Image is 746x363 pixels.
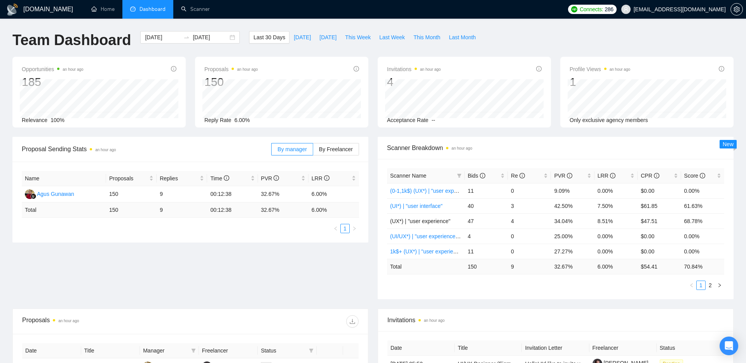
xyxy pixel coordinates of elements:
[140,343,199,358] th: Manager
[157,186,207,202] td: 9
[289,31,315,44] button: [DATE]
[258,202,309,218] td: 32.67 %
[465,213,508,229] td: 47
[207,186,258,202] td: 00:12:38
[697,281,705,290] a: 1
[387,315,724,325] span: Invitations
[687,281,696,290] li: Previous Page
[390,218,450,224] span: (UX*) | "user experience"
[511,173,525,179] span: Re
[706,281,715,290] a: 2
[508,229,551,244] td: 0
[139,6,166,12] span: Dashboard
[390,188,474,194] a: (0-1,1k$) (UX*) | "user experience"
[309,348,314,353] span: filter
[379,33,405,42] span: Last Week
[387,143,724,153] span: Scanner Breakdown
[25,190,74,197] a: AGAgus Gunawan
[390,233,472,239] a: (UI/UX*) | "user experience" NEW
[719,66,724,72] span: info-circle
[237,67,258,72] time: an hour ago
[465,183,508,198] td: 11
[570,75,630,89] div: 1
[654,173,659,178] span: info-circle
[457,173,462,178] span: filter
[605,5,613,14] span: 286
[641,173,659,179] span: CPR
[681,229,724,244] td: 0.00%
[570,65,630,74] span: Profile Views
[274,175,279,181] span: info-circle
[193,33,228,42] input: End date
[536,66,542,72] span: info-circle
[723,141,734,147] span: New
[689,283,694,288] span: left
[253,33,285,42] span: Last 30 Days
[638,244,681,259] td: $0.00
[331,224,340,233] li: Previous Page
[455,170,463,181] span: filter
[638,213,681,229] td: $47.51
[352,226,357,231] span: right
[181,6,210,12] a: searchScanner
[294,33,311,42] span: [DATE]
[717,283,722,288] span: right
[610,173,615,178] span: info-circle
[63,67,83,72] time: an hour ago
[390,203,443,209] a: (UI*) | "user interface"
[341,224,349,233] a: 1
[157,202,207,218] td: 9
[681,213,724,229] td: 68.78%
[345,33,371,42] span: This Week
[346,315,359,328] button: download
[51,117,64,123] span: 100%
[657,340,724,356] th: Status
[638,229,681,244] td: $0.00
[638,198,681,213] td: $61.85
[106,171,157,186] th: Proposals
[234,117,250,123] span: 6.00%
[375,31,409,44] button: Last Week
[551,259,594,274] td: 32.67 %
[277,146,307,152] span: By manager
[508,259,551,274] td: 9
[598,173,615,179] span: LRR
[106,202,157,218] td: 150
[315,31,341,44] button: [DATE]
[589,340,657,356] th: Freelancer
[12,31,131,49] h1: Team Dashboard
[199,343,258,358] th: Freelancer
[22,171,106,186] th: Name
[106,186,157,202] td: 150
[519,173,525,178] span: info-circle
[347,318,358,325] span: download
[109,174,148,183] span: Proposals
[551,183,594,198] td: 9.09%
[309,202,359,218] td: 6.00 %
[731,6,743,12] span: setting
[424,318,444,323] time: an hour ago
[570,117,648,123] span: Only exclusive agency members
[420,67,441,72] time: an hour ago
[451,146,472,150] time: an hour ago
[95,148,116,152] time: an hour ago
[508,213,551,229] td: 4
[258,186,309,202] td: 32.67%
[319,33,336,42] span: [DATE]
[623,7,629,12] span: user
[204,75,258,89] div: 150
[387,117,429,123] span: Acceptance Rate
[224,175,229,181] span: info-circle
[31,194,36,199] img: gigradar-bm.png
[58,319,79,323] time: an hour ago
[571,6,577,12] img: upwork-logo.png
[594,213,638,229] td: 8.51%
[145,33,180,42] input: Start date
[91,6,115,12] a: homeHome
[681,244,724,259] td: 0.00%
[22,315,190,328] div: Proposals
[309,186,359,202] td: 6.00%
[341,31,375,44] button: This Week
[413,33,440,42] span: This Month
[700,173,705,178] span: info-circle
